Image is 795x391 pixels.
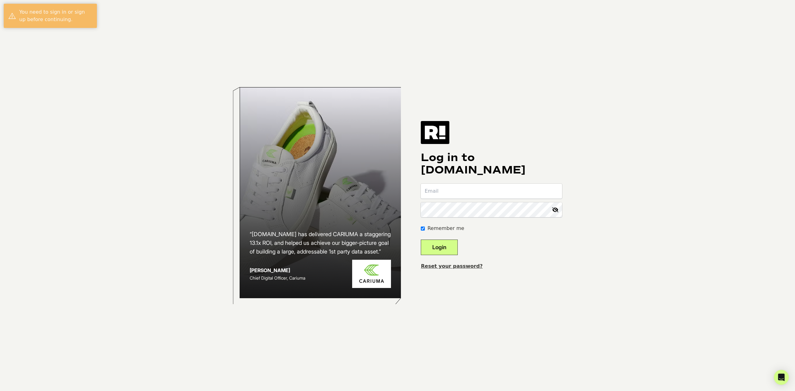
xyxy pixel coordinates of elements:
[250,267,290,273] strong: [PERSON_NAME]
[250,230,391,256] h2: “[DOMAIN_NAME] has delivered CARIUMA a staggering 13.1x ROI, and helped us achieve our bigger-pic...
[427,225,464,232] label: Remember me
[774,370,789,385] div: Open Intercom Messenger
[352,260,391,288] img: Cariuma
[421,240,458,255] button: Login
[19,8,92,23] div: You need to sign in or sign up before continuing.
[421,184,562,199] input: Email
[421,263,483,269] a: Reset your password?
[421,121,449,144] img: Retention.com
[250,275,305,281] span: Chief Digital Officer, Cariuma
[421,151,562,176] h1: Log in to [DOMAIN_NAME]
